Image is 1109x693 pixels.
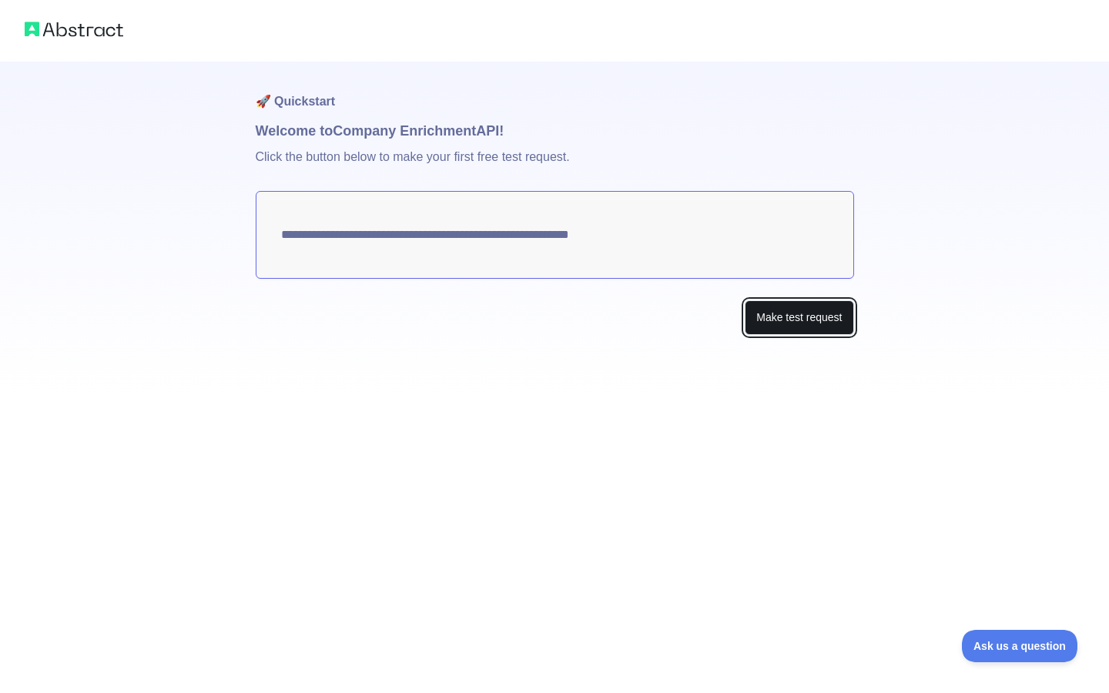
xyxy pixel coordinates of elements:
h1: Welcome to Company Enrichment API! [256,120,854,142]
img: Abstract logo [25,18,123,40]
p: Click the button below to make your first free test request. [256,142,854,191]
iframe: Toggle Customer Support [962,630,1078,662]
button: Make test request [745,300,853,335]
h1: 🚀 Quickstart [256,62,854,120]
